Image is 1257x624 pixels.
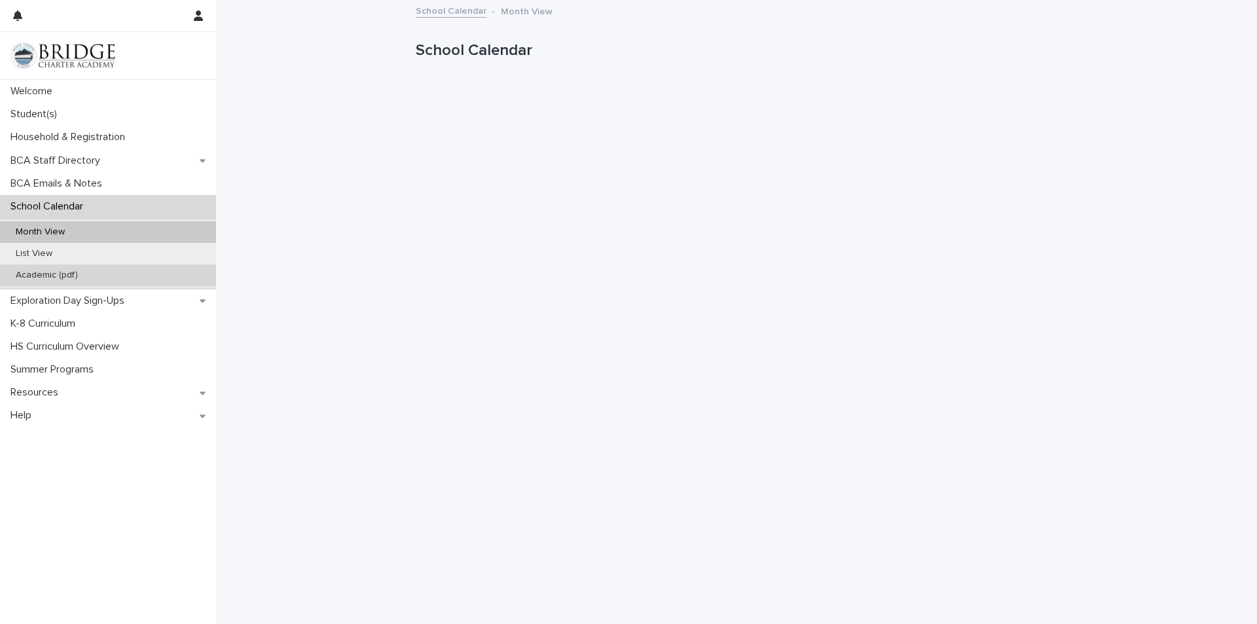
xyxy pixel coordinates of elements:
p: Resources [5,386,69,399]
p: Month View [501,3,553,18]
p: K-8 Curriculum [5,318,86,330]
p: Summer Programs [5,363,104,376]
a: School Calendar [416,3,486,18]
p: List View [5,248,63,259]
p: Household & Registration [5,131,136,143]
p: Exploration Day Sign-Ups [5,295,135,307]
p: School Calendar [5,200,94,213]
p: Student(s) [5,108,67,120]
p: Welcome [5,85,63,98]
img: V1C1m3IdTEidaUdm9Hs0 [10,43,115,69]
p: Month View [5,227,75,238]
p: BCA Emails & Notes [5,177,113,190]
p: Academic (pdf) [5,270,88,281]
p: HS Curriculum Overview [5,340,130,353]
p: Help [5,409,42,422]
p: School Calendar [416,41,1052,60]
p: BCA Staff Directory [5,155,111,167]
